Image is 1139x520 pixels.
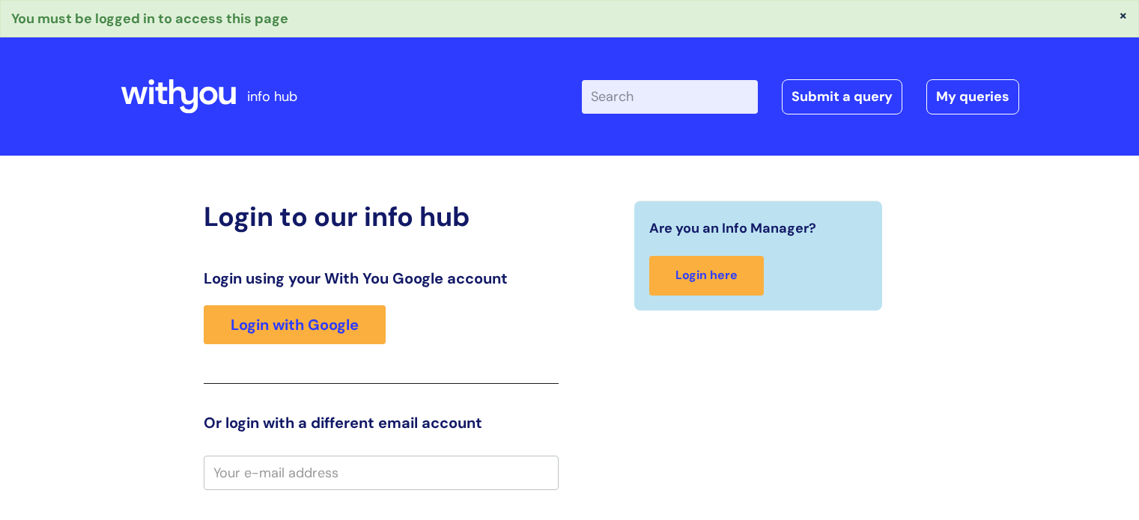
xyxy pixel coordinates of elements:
[204,305,386,344] a: Login with Google
[204,201,559,233] h2: Login to our info hub
[247,85,297,108] p: info hub
[204,456,559,490] input: Your e-mail address
[582,80,758,113] input: Search
[782,79,902,114] a: Submit a query
[649,256,764,296] a: Login here
[926,79,1019,114] a: My queries
[204,414,559,432] h3: Or login with a different email account
[1119,8,1128,22] button: ×
[204,269,559,287] h3: Login using your With You Google account
[649,216,816,240] span: Are you an Info Manager?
